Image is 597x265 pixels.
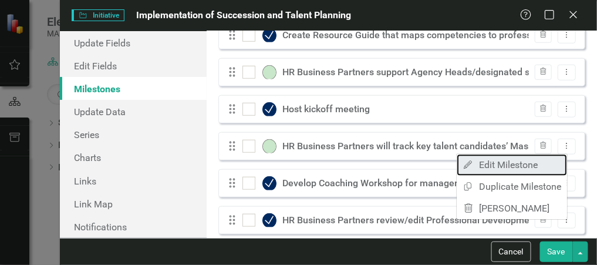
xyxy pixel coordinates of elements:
[282,177,523,190] div: Develop Coaching Workshop for managers of key talent
[262,65,276,79] img: On-track
[72,9,124,21] span: Initiative
[282,214,595,227] div: HR Business Partners review/edit Professional Development worksheets
[540,241,573,262] button: Save
[282,103,376,116] div: Host kickoff meeting
[457,197,567,219] a: [PERSON_NAME]
[262,139,276,153] img: On-track
[60,146,207,169] a: Charts
[60,31,207,54] a: Update Fields
[60,54,207,77] a: Edit Fields
[457,176,567,197] a: Duplicate Milestone
[60,123,207,146] a: Series
[60,192,207,215] a: Link Map
[60,215,207,238] a: Notifications
[262,102,276,116] img: Complete
[262,213,276,227] img: Complete
[60,169,207,192] a: Links
[491,241,531,262] button: Cancel
[60,77,207,100] a: Milestones
[136,9,351,21] span: Implementation of Succession and Talent Planning
[457,154,567,176] a: Edit Milestone
[262,176,276,190] img: Complete
[60,100,207,123] a: Update Data
[262,28,276,42] img: Complete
